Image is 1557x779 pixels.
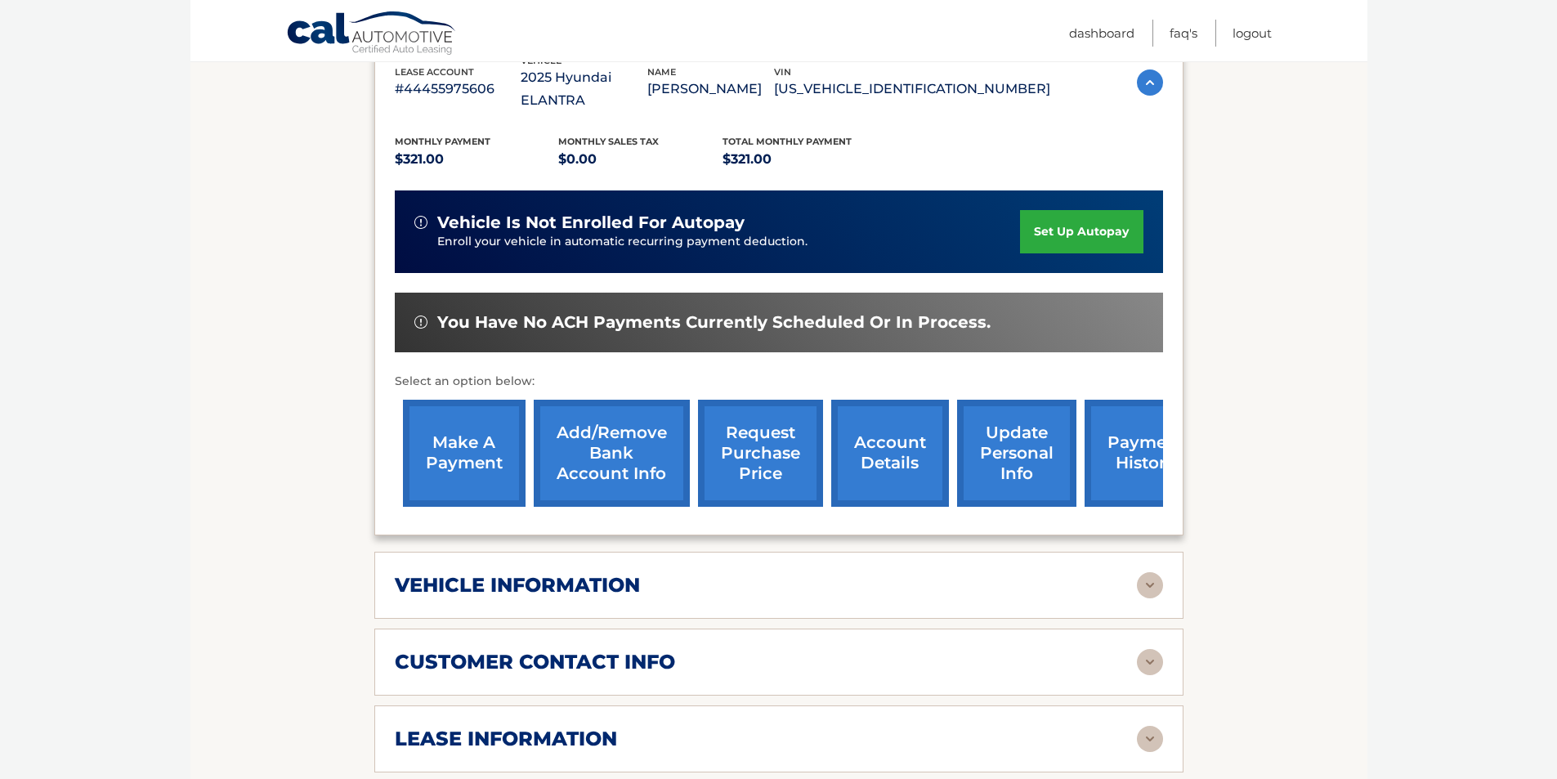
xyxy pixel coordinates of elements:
a: update personal info [957,400,1076,507]
h2: lease information [395,727,617,751]
span: Monthly Payment [395,136,490,147]
a: Logout [1233,20,1272,47]
span: You have no ACH payments currently scheduled or in process. [437,312,991,333]
span: Monthly sales Tax [558,136,659,147]
a: make a payment [403,400,526,507]
a: payment history [1085,400,1207,507]
img: accordion-active.svg [1137,69,1163,96]
a: FAQ's [1170,20,1197,47]
p: Enroll your vehicle in automatic recurring payment deduction. [437,233,1021,251]
span: vehicle is not enrolled for autopay [437,213,745,233]
a: set up autopay [1020,210,1143,253]
img: alert-white.svg [414,316,427,329]
p: [PERSON_NAME] [647,78,774,101]
p: [US_VEHICLE_IDENTIFICATION_NUMBER] [774,78,1050,101]
a: Cal Automotive [286,11,458,58]
p: Select an option below: [395,372,1163,392]
a: request purchase price [698,400,823,507]
img: alert-white.svg [414,216,427,229]
img: accordion-rest.svg [1137,649,1163,675]
span: name [647,66,676,78]
a: Dashboard [1069,20,1134,47]
p: $321.00 [395,148,559,171]
p: #44455975606 [395,78,521,101]
h2: customer contact info [395,650,675,674]
a: account details [831,400,949,507]
span: vin [774,66,791,78]
p: 2025 Hyundai ELANTRA [521,66,647,112]
img: accordion-rest.svg [1137,572,1163,598]
span: Total Monthly Payment [723,136,852,147]
span: lease account [395,66,474,78]
p: $321.00 [723,148,887,171]
p: $0.00 [558,148,723,171]
a: Add/Remove bank account info [534,400,690,507]
img: accordion-rest.svg [1137,726,1163,752]
h2: vehicle information [395,573,640,598]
